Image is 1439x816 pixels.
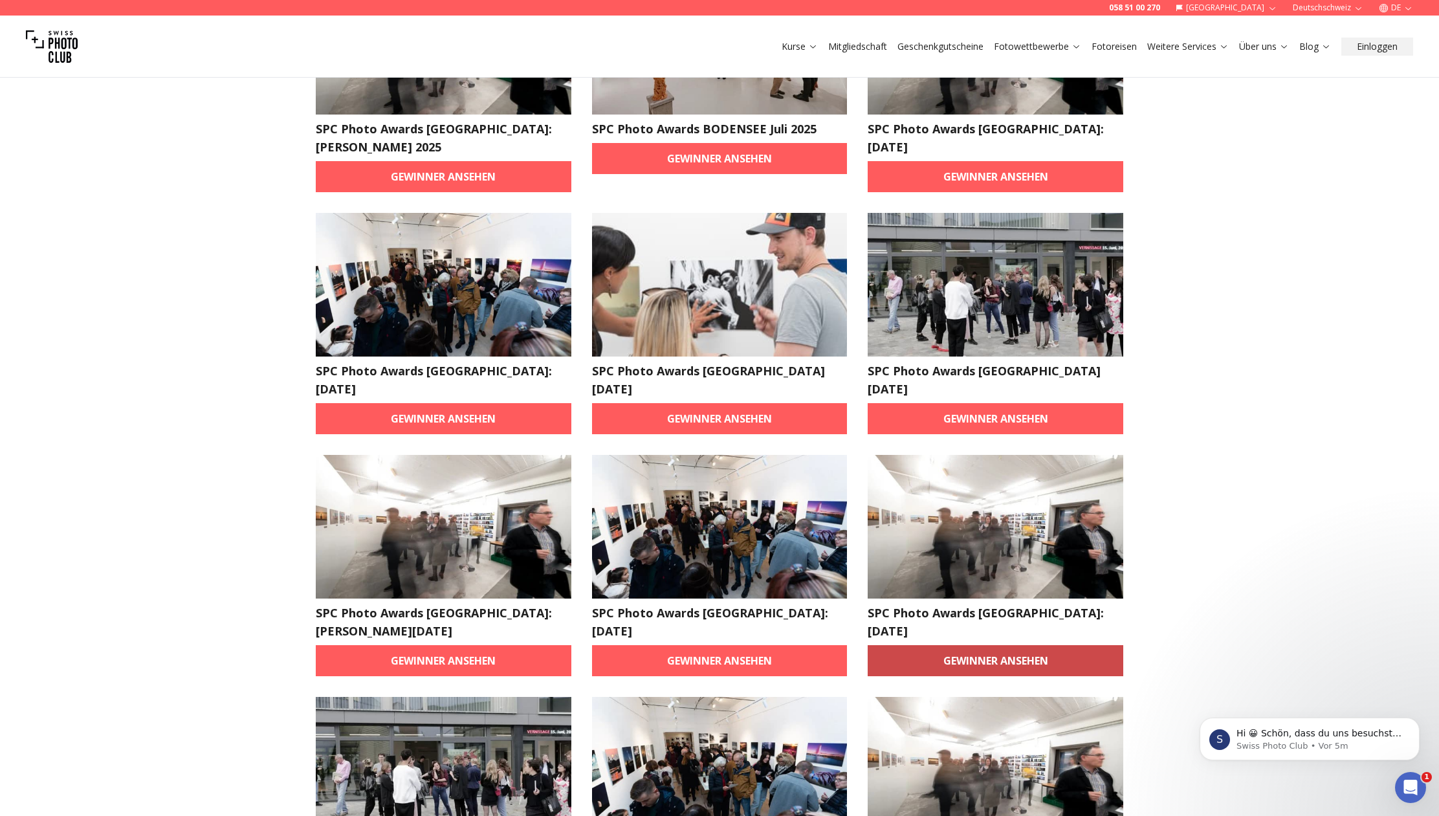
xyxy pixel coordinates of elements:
h2: SPC Photo Awards [GEOGRAPHIC_DATA]: [PERSON_NAME][DATE] [316,604,571,640]
a: Gewinner ansehen [316,403,571,434]
h2: SPC Photo Awards [GEOGRAPHIC_DATA]: [DATE] [868,604,1123,640]
iframe: Intercom notifications Nachricht [1180,690,1439,781]
button: Fotowettbewerbe [989,38,1086,56]
a: Weitere Services [1147,40,1229,53]
button: Fotoreisen [1086,38,1142,56]
iframe: Intercom live chat [1395,772,1426,803]
a: Kurse [782,40,818,53]
button: Kurse [776,38,823,56]
h2: SPC Photo Awards [GEOGRAPHIC_DATA]: [DATE] [592,604,848,640]
h2: SPC Photo Awards [GEOGRAPHIC_DATA]: [PERSON_NAME] 2025 [316,120,571,156]
a: Fotoreisen [1092,40,1137,53]
img: SPC Photo Awards Zürich: März 2025 [316,455,571,599]
a: Gewinner ansehen [592,403,848,434]
h2: SPC Photo Awards BODENSEE Juli 2025 [592,120,848,138]
a: Gewinner ansehen [868,403,1123,434]
img: SPC Photo Awards Geneva: February 2025 [592,455,848,599]
a: Fotowettbewerbe [994,40,1081,53]
a: Gewinner ansehen [868,161,1123,192]
img: SPC Photo Awards BERLIN May 2025 [868,213,1123,357]
img: SPC Photo Awards Geneva: June 2025 [316,213,571,357]
span: 1 [1422,772,1432,782]
a: Mitgliedschaft [828,40,887,53]
a: Gewinner ansehen [868,645,1123,676]
a: Gewinner ansehen [592,645,848,676]
a: Gewinner ansehen [316,161,571,192]
button: Über uns [1234,38,1294,56]
a: Über uns [1239,40,1289,53]
h2: SPC Photo Awards [GEOGRAPHIC_DATA]: [DATE] [868,120,1123,156]
button: Geschenkgutscheine [892,38,989,56]
img: SPC Photo Awards WIEN Juni 2025 [592,213,848,357]
a: 058 51 00 270 [1109,3,1160,13]
h2: SPC Photo Awards [GEOGRAPHIC_DATA]: [DATE] [316,362,571,398]
img: Swiss photo club [26,21,78,72]
img: SPC Photo Awards Zürich: Dezember 2024 [868,455,1123,599]
button: Blog [1294,38,1336,56]
h2: SPC Photo Awards [GEOGRAPHIC_DATA] [DATE] [868,362,1123,398]
button: Einloggen [1341,38,1413,56]
h2: SPC Photo Awards [GEOGRAPHIC_DATA] [DATE] [592,362,848,398]
button: Mitgliedschaft [823,38,892,56]
a: Gewinner ansehen [592,143,848,174]
button: Weitere Services [1142,38,1234,56]
a: Blog [1299,40,1331,53]
a: Geschenkgutscheine [897,40,983,53]
a: Gewinner ansehen [316,645,571,676]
